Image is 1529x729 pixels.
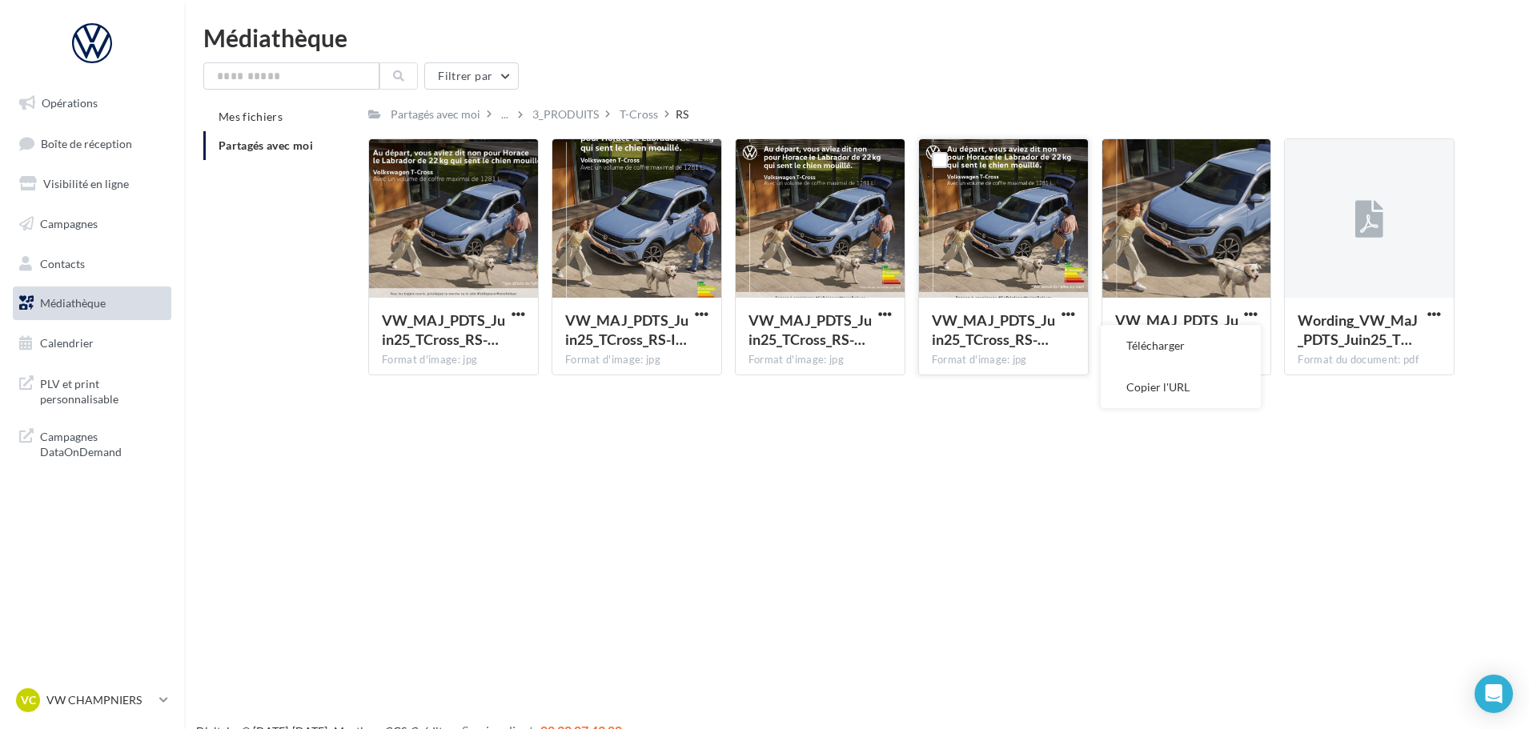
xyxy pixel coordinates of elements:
[1475,675,1513,713] div: Open Intercom Messenger
[676,106,688,122] div: RS
[1298,353,1441,367] div: Format du document: pdf
[40,373,165,407] span: PLV et print personnalisable
[10,167,175,201] a: Visibilité en ligne
[382,353,525,367] div: Format d'image: jpg
[498,103,512,126] div: ...
[932,353,1075,367] div: Format d'image: jpg
[748,311,872,348] span: VW_MAJ_PDTS_Juin25_TCross_RS-CARRE
[46,692,153,708] p: VW CHAMPNIERS
[1101,325,1261,367] button: Télécharger
[43,177,129,190] span: Visibilité en ligne
[10,86,175,120] a: Opérations
[620,106,658,122] div: T-Cross
[1298,311,1418,348] span: Wording_VW_MaJ_PDTS_Juin25_TCross.key
[42,96,98,110] span: Opérations
[1101,367,1261,408] button: Copier l'URL
[10,367,175,414] a: PLV et print personnalisable
[203,26,1510,50] div: Médiathèque
[10,126,175,161] a: Boîte de réception
[382,311,505,348] span: VW_MAJ_PDTS_Juin25_TCross_RS-GMB
[424,62,519,90] button: Filtrer par
[21,692,36,708] span: VC
[10,419,175,467] a: Campagnes DataOnDemand
[10,326,175,360] a: Calendrier
[41,136,132,150] span: Boîte de réception
[748,353,892,367] div: Format d'image: jpg
[565,353,708,367] div: Format d'image: jpg
[565,311,688,348] span: VW_MAJ_PDTS_Juin25_TCross_RS-INSTA
[10,286,175,320] a: Médiathèque
[532,106,599,122] div: 3_PRODUITS
[219,110,283,123] span: Mes fichiers
[40,336,94,350] span: Calendrier
[932,311,1055,348] span: VW_MAJ_PDTS_Juin25_TCross_RS-GMB_720x720px
[10,207,175,241] a: Campagnes
[40,296,106,310] span: Médiathèque
[13,685,171,715] a: VC VW CHAMPNIERS
[391,106,480,122] div: Partagés avec moi
[40,426,165,460] span: Campagnes DataOnDemand
[1115,311,1238,348] span: VW_MAJ_PDTS_Juin25_TCross_RS-STORY
[40,256,85,270] span: Contacts
[10,247,175,281] a: Contacts
[219,138,313,152] span: Partagés avec moi
[40,217,98,230] span: Campagnes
